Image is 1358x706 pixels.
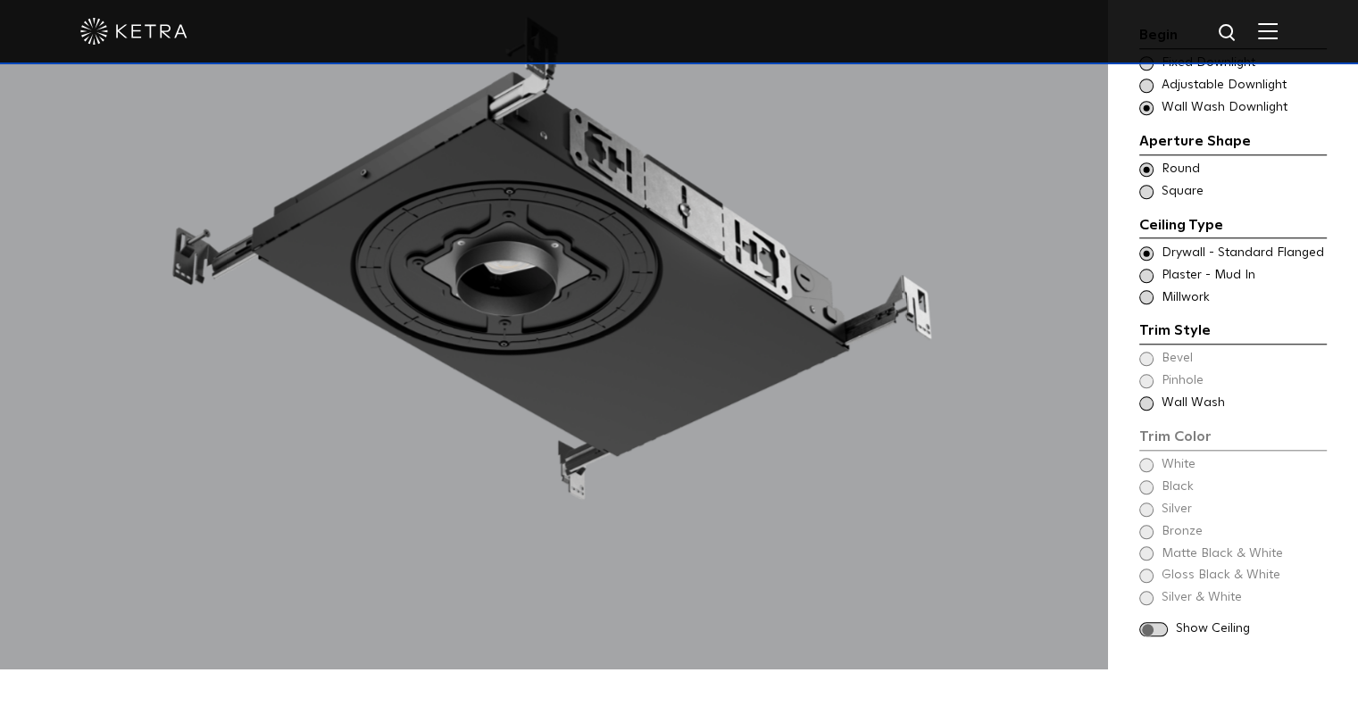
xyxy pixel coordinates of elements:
span: Millwork [1162,289,1325,307]
img: ketra-logo-2019-white [80,18,187,45]
span: Adjustable Downlight [1162,77,1325,95]
span: Round [1162,161,1325,179]
span: Plaster - Mud In [1162,267,1325,285]
span: Wall Wash [1162,395,1325,412]
div: Aperture Shape [1139,130,1327,155]
span: Drywall - Standard Flanged [1162,245,1325,262]
div: Ceiling Type [1139,214,1327,239]
span: Square [1162,183,1325,201]
span: Wall Wash Downlight [1162,99,1325,117]
img: Hamburger%20Nav.svg [1258,22,1278,39]
div: Trim Style [1139,320,1327,345]
img: search icon [1217,22,1239,45]
span: Show Ceiling [1176,620,1327,638]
